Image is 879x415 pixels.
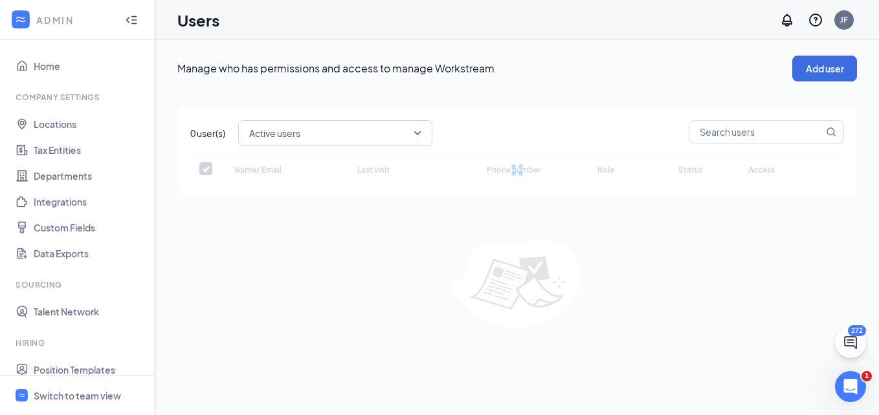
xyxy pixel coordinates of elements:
svg: QuestionInfo [808,12,823,28]
div: JF [840,14,848,25]
a: Data Exports [34,240,144,266]
span: 1 [862,371,872,381]
span: Active users [249,123,300,143]
a: Integrations [34,189,144,215]
div: ADMIN [36,14,113,27]
div: Hiring [16,337,142,348]
button: ChatActive [835,327,866,358]
a: Tax Entities [34,137,144,163]
a: Home [34,53,144,79]
div: Company Settings [16,92,142,103]
svg: WorkstreamLogo [14,13,27,26]
svg: MagnifyingGlass [826,127,836,137]
button: Add user [792,56,857,81]
svg: Notifications [779,12,795,28]
input: Search users [689,121,823,143]
svg: Collapse [125,14,138,27]
span: 0 user(s) [190,126,225,140]
a: Talent Network [34,299,144,325]
a: Custom Fields [34,215,144,240]
svg: ChatActive [843,335,858,350]
h1: Users [177,9,219,31]
a: Position Templates [34,357,144,383]
iframe: Intercom live chat [835,371,866,402]
a: Locations [34,111,144,137]
p: Manage who has permissions and access to manage Workstream [177,61,792,76]
div: Switch to team view [34,389,121,402]
svg: WorkstreamLogo [17,391,26,399]
div: Sourcing [16,279,142,290]
a: Departments [34,163,144,189]
div: 272 [848,325,866,336]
